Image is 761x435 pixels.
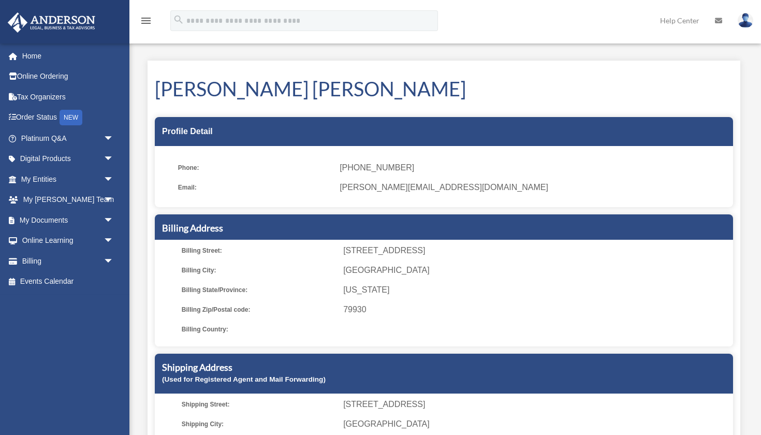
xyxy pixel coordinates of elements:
[182,397,336,412] span: Shipping Street:
[343,397,729,412] span: [STREET_ADDRESS]
[182,263,336,278] span: Billing City:
[178,180,332,195] span: Email:
[162,361,726,374] h5: Shipping Address
[7,271,129,292] a: Events Calendar
[738,13,753,28] img: User Pic
[140,15,152,27] i: menu
[182,322,336,337] span: Billing Country:
[104,128,124,149] span: arrow_drop_down
[343,263,729,278] span: [GEOGRAPHIC_DATA]
[7,190,129,210] a: My [PERSON_NAME] Teamarrow_drop_down
[7,46,129,66] a: Home
[343,417,729,431] span: [GEOGRAPHIC_DATA]
[104,210,124,231] span: arrow_drop_down
[7,128,129,149] a: Platinum Q&Aarrow_drop_down
[104,169,124,190] span: arrow_drop_down
[173,14,184,25] i: search
[7,86,129,107] a: Tax Organizers
[7,251,129,271] a: Billingarrow_drop_down
[162,375,326,383] small: (Used for Registered Agent and Mail Forwarding)
[7,169,129,190] a: My Entitiesarrow_drop_down
[104,251,124,272] span: arrow_drop_down
[140,18,152,27] a: menu
[104,230,124,252] span: arrow_drop_down
[7,149,129,169] a: Digital Productsarrow_drop_down
[182,417,336,431] span: Shipping City:
[7,210,129,230] a: My Documentsarrow_drop_down
[60,110,82,125] div: NEW
[182,302,336,317] span: Billing Zip/Postal code:
[340,161,726,175] span: [PHONE_NUMBER]
[343,283,729,297] span: [US_STATE]
[104,190,124,211] span: arrow_drop_down
[343,302,729,317] span: 79930
[7,107,129,128] a: Order StatusNEW
[104,149,124,170] span: arrow_drop_down
[155,117,733,146] div: Profile Detail
[343,243,729,258] span: [STREET_ADDRESS]
[7,66,129,87] a: Online Ordering
[182,283,336,297] span: Billing State/Province:
[7,230,129,251] a: Online Learningarrow_drop_down
[340,180,726,195] span: [PERSON_NAME][EMAIL_ADDRESS][DOMAIN_NAME]
[178,161,332,175] span: Phone:
[155,75,733,103] h1: [PERSON_NAME] [PERSON_NAME]
[5,12,98,33] img: Anderson Advisors Platinum Portal
[182,243,336,258] span: Billing Street:
[162,222,726,235] h5: Billing Address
